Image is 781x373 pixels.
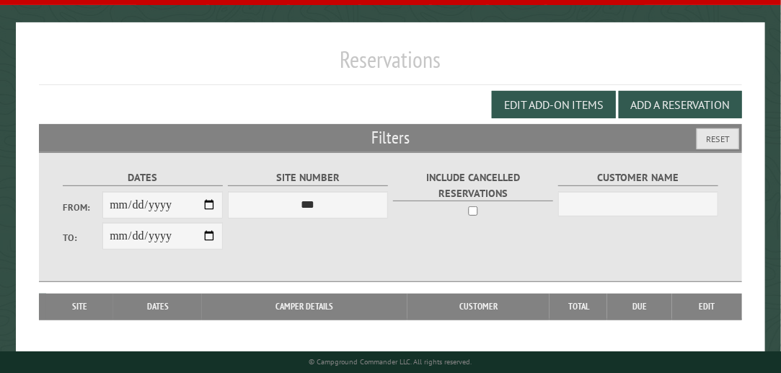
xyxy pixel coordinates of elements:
[113,294,202,320] th: Dates
[619,91,742,118] button: Add a Reservation
[46,294,113,320] th: Site
[607,294,672,320] th: Due
[63,201,103,214] label: From:
[558,170,719,186] label: Customer Name
[309,357,472,367] small: © Campground Commander LLC. All rights reserved.
[202,294,407,320] th: Camper Details
[228,170,389,186] label: Site Number
[63,170,224,186] label: Dates
[63,231,103,245] label: To:
[697,128,739,149] button: Reset
[39,124,742,152] h2: Filters
[550,294,607,320] th: Total
[672,294,742,320] th: Edit
[393,170,554,201] label: Include Cancelled Reservations
[39,45,742,85] h1: Reservations
[492,91,616,118] button: Edit Add-on Items
[407,294,550,320] th: Customer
